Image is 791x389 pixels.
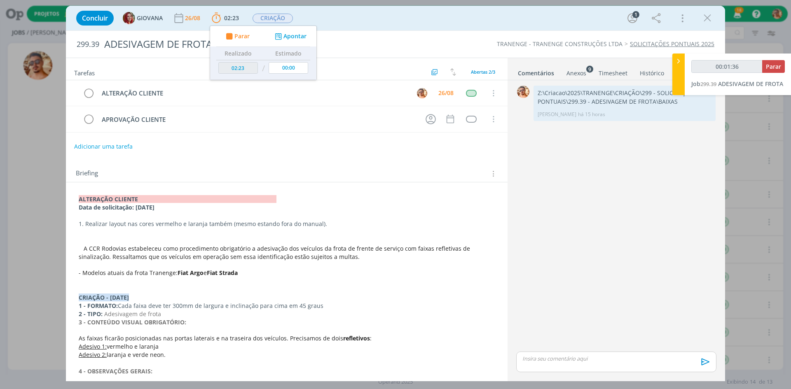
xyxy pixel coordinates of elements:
div: dialog [66,6,725,381]
strong: CRIAÇÃO - [DATE] [79,293,129,301]
span: ADESIVAGEM DE FROTA [718,80,783,88]
a: TRANENGE - TRANENGE CONSTRUÇÕES LTDA [497,40,623,48]
div: ALTERAÇÃO CLIENTE [98,88,409,98]
strong: Data de solicitação: [DATE] [79,203,154,211]
span: Parar [234,33,250,39]
p: Cada faixa deve ter 300mm de largura e inclinação para cima em 45 graus [79,302,495,310]
button: CRIAÇÃO [252,13,293,23]
span: vermelho e laranja [107,342,159,350]
a: Histórico [639,65,665,77]
p: 1. Realizar layout nas cores vermelho e laranja também (mesmo estando fora do manual). [79,220,495,228]
button: Apontar [273,32,307,41]
button: Adicionar uma tarefa [74,139,133,154]
span: e [204,269,207,277]
span: Briefing [76,168,98,179]
button: Parar [762,60,785,73]
button: 02:23 [210,12,241,25]
span: As faixas ficarão posicionadas nas portas laterais e na traseira dos veículos. Precisamos de dois [79,334,343,342]
strong: Fiat Strada [207,269,238,277]
img: arrow-down-up.svg [450,68,456,76]
button: Concluir [76,11,114,26]
p: [PERSON_NAME] [538,111,576,118]
strong: 2 - TIPO: [79,310,103,318]
span: Parar [766,63,781,70]
div: ADESIVAGEM DE FROTA [101,34,445,54]
span: Concluir [82,15,108,21]
img: G [123,12,135,24]
th: Realizado [216,47,260,60]
div: 26/08 [185,15,202,21]
span: A CCR Rodovias estabeleceu como procedimento obrigatório a adesivação dos veículos da frota de fr... [79,245,472,261]
span: 299.39 [700,80,716,88]
strong: Fiat Argo [178,269,204,277]
strong: 3 - CONTEÚDO VISUAL OBRIGATÓRIO: [79,318,186,326]
div: Anexos [566,69,586,77]
div: 1 [632,11,639,18]
span: - Modelos atuais da frota Tranenge: [79,269,178,277]
span: Tarefas [74,67,95,77]
span: 02:23 [224,14,239,22]
td: / [260,60,267,77]
sup: 9 [586,65,593,72]
span: GIOVANA [137,15,163,21]
u: Adesivo 1: [79,342,107,350]
u: Adesivo 2: [79,351,107,359]
img: V [417,88,427,98]
p: Z:\Criacao\2025\TRANENGE\CRIAÇÃO\299 - SOLICITAÇÕES PONTUAIS\299.39 - ADESIVAGEM DE FROTA\BAIXAS [538,89,711,106]
ul: 02:23 [210,26,317,80]
strong: 4 - OBSERVAÇÕES GERAIS: [79,367,152,375]
a: Job299.39ADESIVAGEM DE FROTA [691,80,783,88]
strong: ALTERAÇÃO CLIENTE [79,195,276,203]
div: APROVAÇÃO CLIENTE [98,114,418,125]
button: 1 [626,12,639,25]
img: V [517,86,529,98]
span: Adesivagem de frota [104,310,161,318]
strong: 1 - FORMATO: [79,302,118,310]
a: SOLICITAÇÕES PONTUAIS 2025 [630,40,714,48]
div: 26/08 [438,90,454,96]
span: laranja e verde neon. [107,351,166,359]
strong: refletivos [343,334,370,342]
button: GGIOVANA [123,12,163,24]
span: Abertas 2/3 [471,69,495,75]
span: há 15 horas [578,111,605,118]
span: 299.39 [77,40,99,49]
a: Timesheet [598,65,628,77]
button: Parar [223,32,250,41]
th: Estimado [267,47,310,60]
a: Comentários [517,65,555,77]
span: CRIAÇÃO [253,14,293,23]
span: : [370,334,372,342]
button: V [416,87,428,99]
